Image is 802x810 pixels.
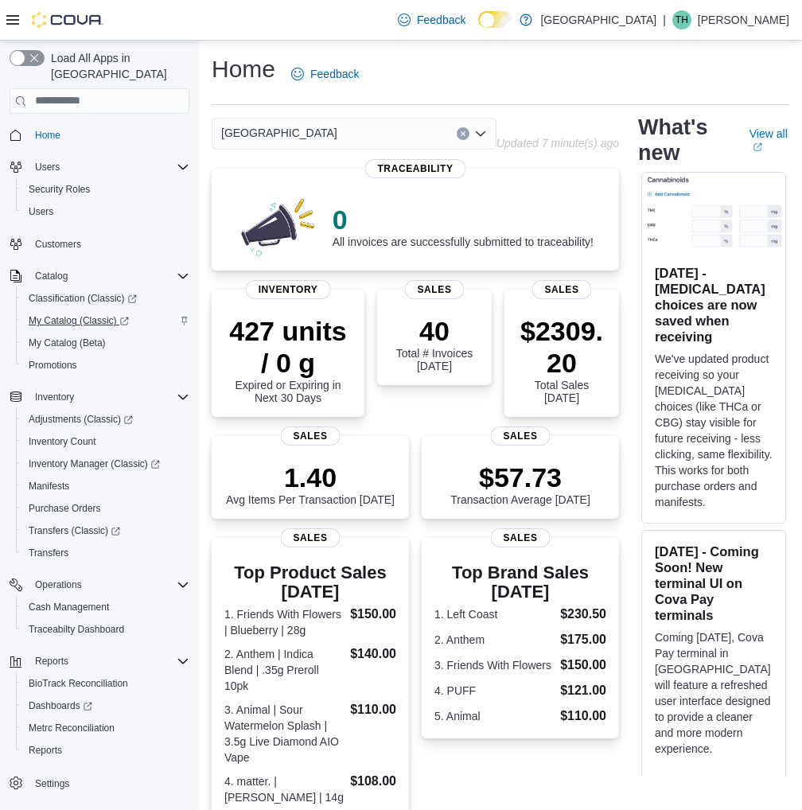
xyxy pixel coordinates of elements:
[29,480,69,493] span: Manifests
[29,183,90,196] span: Security Roles
[22,333,112,352] a: My Catalog (Beta)
[16,695,196,717] a: Dashboards
[29,774,76,793] a: Settings
[22,718,189,738] span: Metrc Reconciliation
[22,432,103,451] a: Inventory Count
[434,632,554,648] dt: 2. Anthem
[29,292,137,305] span: Classification (Classic)
[29,337,106,349] span: My Catalog (Beta)
[22,432,189,451] span: Inventory Count
[310,66,359,82] span: Feedback
[22,477,189,496] span: Manifests
[16,497,196,520] button: Purchase Orders
[16,287,196,310] a: Classification (Classic)
[212,53,275,85] h1: Home
[3,123,196,146] button: Home
[16,618,196,641] button: Traceabilty Dashboard
[22,741,189,760] span: Reports
[333,204,594,248] div: All invoices are successfully submitted to traceability!
[22,202,189,221] span: Users
[35,129,60,142] span: Home
[491,426,551,446] span: Sales
[22,410,189,429] span: Adjustments (Classic)
[22,620,189,639] span: Traceabilty Dashboard
[226,461,395,506] div: Avg Items Per Transaction [DATE]
[35,777,69,790] span: Settings
[22,410,139,429] a: Adjustments (Classic)
[29,435,96,448] span: Inventory Count
[496,137,619,150] p: Updated 7 minute(s) ago
[390,315,479,347] p: 40
[29,267,189,286] span: Catalog
[22,311,189,330] span: My Catalog (Classic)
[221,123,337,142] span: [GEOGRAPHIC_DATA]
[405,280,465,299] span: Sales
[29,314,129,327] span: My Catalog (Classic)
[29,524,120,537] span: Transfers (Classic)
[16,475,196,497] button: Manifests
[390,315,479,372] div: Total # Invoices [DATE]
[672,10,691,29] div: Tom Hayden
[391,4,472,36] a: Feedback
[224,315,352,379] p: 427 units / 0 g
[16,408,196,430] a: Adjustments (Classic)
[29,744,62,757] span: Reports
[32,12,103,28] img: Cova
[29,125,189,145] span: Home
[22,311,135,330] a: My Catalog (Classic)
[22,333,189,352] span: My Catalog (Beta)
[29,158,66,177] button: Users
[16,542,196,564] button: Transfers
[478,28,479,29] span: Dark Mode
[29,387,189,407] span: Inventory
[29,699,92,712] span: Dashboards
[22,180,96,199] a: Security Roles
[22,521,127,540] a: Transfers (Classic)
[517,315,606,379] p: $2309.20
[434,563,606,602] h3: Top Brand Sales [DATE]
[16,310,196,332] a: My Catalog (Classic)
[22,696,189,715] span: Dashboards
[22,521,189,540] span: Transfers (Classic)
[16,672,196,695] button: BioTrack Reconciliation
[29,547,68,559] span: Transfers
[224,606,344,638] dt: 1. Friends With Flowers | Blueberry | 28g
[417,12,465,28] span: Feedback
[16,354,196,376] button: Promotions
[22,356,84,375] a: Promotions
[22,454,189,473] span: Inventory Manager (Classic)
[29,234,189,254] span: Customers
[226,461,395,493] p: 1.40
[655,629,773,757] p: Coming [DATE], Cova Pay terminal in [GEOGRAPHIC_DATA] will feature a refreshed user interface des...
[29,158,189,177] span: Users
[749,127,789,153] a: View allExternal link
[3,650,196,672] button: Reports
[35,578,82,591] span: Operations
[457,127,469,140] button: Clear input
[16,453,196,475] a: Inventory Manager (Classic)
[560,707,606,726] dd: $110.00
[3,574,196,596] button: Operations
[364,159,465,178] span: Traceability
[474,127,487,140] button: Open list of options
[246,280,331,299] span: Inventory
[281,528,341,547] span: Sales
[29,652,75,671] button: Reports
[22,598,115,617] a: Cash Management
[16,520,196,542] a: Transfers (Classic)
[22,620,130,639] a: Traceabilty Dashboard
[22,718,121,738] a: Metrc Reconciliation
[22,674,134,693] a: BioTrack Reconciliation
[434,606,554,622] dt: 1. Left Coast
[16,430,196,453] button: Inventory Count
[350,605,396,624] dd: $150.00
[29,126,67,145] a: Home
[29,458,160,470] span: Inventory Manager (Classic)
[22,543,189,563] span: Transfers
[450,461,590,506] div: Transaction Average [DATE]
[29,267,74,286] button: Catalog
[350,644,396,664] dd: $140.00
[224,315,352,404] div: Expired or Expiring in Next 30 Days
[16,596,196,618] button: Cash Management
[560,681,606,700] dd: $121.00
